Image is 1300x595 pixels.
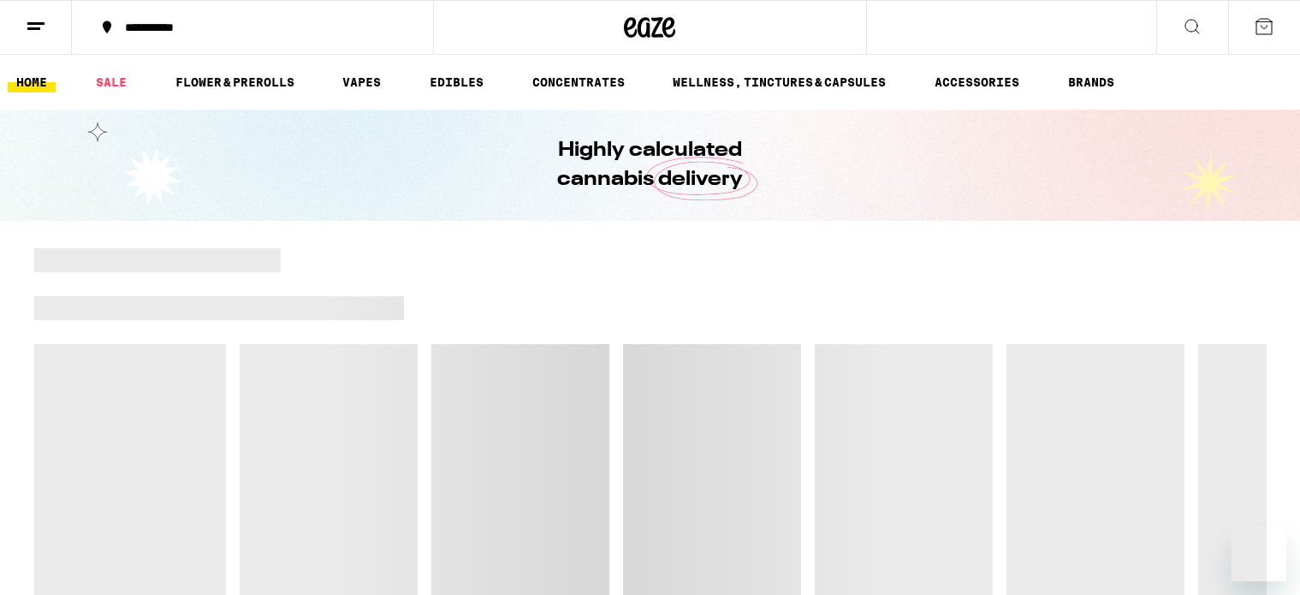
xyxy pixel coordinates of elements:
h1: Highly calculated cannabis delivery [509,136,792,194]
a: HOME [8,72,56,92]
a: EDIBLES [421,72,492,92]
a: VAPES [334,72,389,92]
a: WELLNESS, TINCTURES & CAPSULES [664,72,894,92]
a: SALE [87,72,135,92]
iframe: Button to launch messaging window [1232,527,1286,581]
a: CONCENTRATES [524,72,633,92]
a: FLOWER & PREROLLS [167,72,303,92]
a: BRANDS [1060,72,1123,92]
a: ACCESSORIES [926,72,1028,92]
